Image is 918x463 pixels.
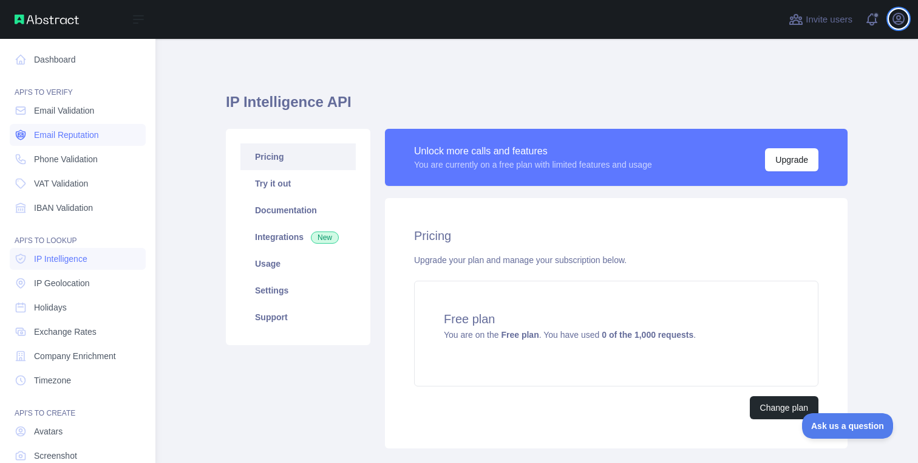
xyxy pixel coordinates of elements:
[34,202,93,214] span: IBAN Validation
[34,301,67,314] span: Holidays
[240,197,356,224] a: Documentation
[10,248,146,270] a: IP Intelligence
[10,394,146,418] div: API'S TO CREATE
[802,413,894,439] iframe: Toggle Customer Support
[10,420,146,442] a: Avatars
[34,350,116,362] span: Company Enrichment
[34,374,71,386] span: Timezone
[34,253,87,265] span: IP Intelligence
[10,173,146,194] a: VAT Validation
[414,159,652,171] div: You are currently on a free plan with limited features and usage
[226,92,848,122] h1: IP Intelligence API
[240,170,356,197] a: Try it out
[602,330,693,340] strong: 0 of the 1,000 requests
[444,310,789,328] h4: Free plan
[240,224,356,250] a: Integrations New
[10,49,146,70] a: Dashboard
[10,73,146,97] div: API'S TO VERIFY
[444,330,696,340] span: You are on the . You have used .
[414,254,818,266] div: Upgrade your plan and manage your subscription below.
[34,450,77,462] span: Screenshot
[34,425,63,437] span: Avatars
[10,369,146,391] a: Timezone
[806,13,852,27] span: Invite users
[34,129,99,141] span: Email Reputation
[34,105,94,117] span: Email Validation
[10,297,146,318] a: Holidays
[414,144,652,159] div: Unlock more calls and features
[786,10,855,29] button: Invite users
[10,148,146,170] a: Phone Validation
[240,304,356,331] a: Support
[34,177,88,190] span: VAT Validation
[10,321,146,343] a: Exchange Rates
[414,227,818,244] h2: Pricing
[10,100,146,122] a: Email Validation
[750,396,818,419] button: Change plan
[10,272,146,294] a: IP Geolocation
[15,15,79,24] img: Abstract API
[240,250,356,277] a: Usage
[311,231,339,244] span: New
[240,277,356,304] a: Settings
[10,124,146,146] a: Email Reputation
[10,221,146,245] div: API'S TO LOOKUP
[34,326,97,338] span: Exchange Rates
[501,330,539,340] strong: Free plan
[240,143,356,170] a: Pricing
[10,197,146,219] a: IBAN Validation
[765,148,818,171] button: Upgrade
[10,345,146,367] a: Company Enrichment
[34,153,98,165] span: Phone Validation
[34,277,90,289] span: IP Geolocation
